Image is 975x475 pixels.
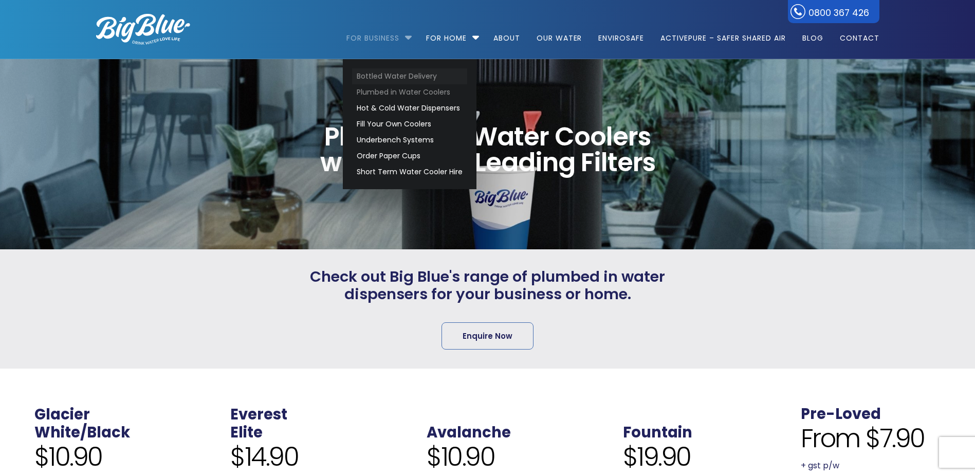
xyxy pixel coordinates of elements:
a: Plumbed in Water Coolers [352,84,467,100]
a: Short Term Water Cooler Hire [352,164,467,180]
span: Check out Big Blue's range of plumbed in water dispensers for your business or home. [297,268,679,304]
a: Hot & Cold Water Dispensers [352,100,467,116]
a: Pre-Loved [801,404,881,424]
a: Fill Your Own Coolers [352,116,467,132]
span: $19.90 [623,442,691,472]
a: Elite [230,422,263,443]
span: From $7.90 [801,423,925,454]
span: $10.90 [427,442,494,472]
span: . [623,404,627,425]
span: $10.90 [34,442,102,472]
a: White/Black [34,422,130,443]
a: Fountain [623,422,692,443]
a: Order Paper Cups [352,148,467,164]
span: $14.90 [230,442,298,472]
a: Bottled Water Delivery [352,68,467,84]
span: . [427,404,431,425]
img: logo [96,14,190,45]
span: Plumbed In Water Coolers with Market Leading Filters [301,124,674,175]
a: Underbench Systems [352,132,467,148]
a: Avalanche [427,422,511,443]
a: Everest [230,404,287,425]
a: Enquire Now [441,322,534,350]
p: + gst p/w [801,459,960,473]
a: Glacier [34,404,90,425]
span: . [801,386,805,406]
